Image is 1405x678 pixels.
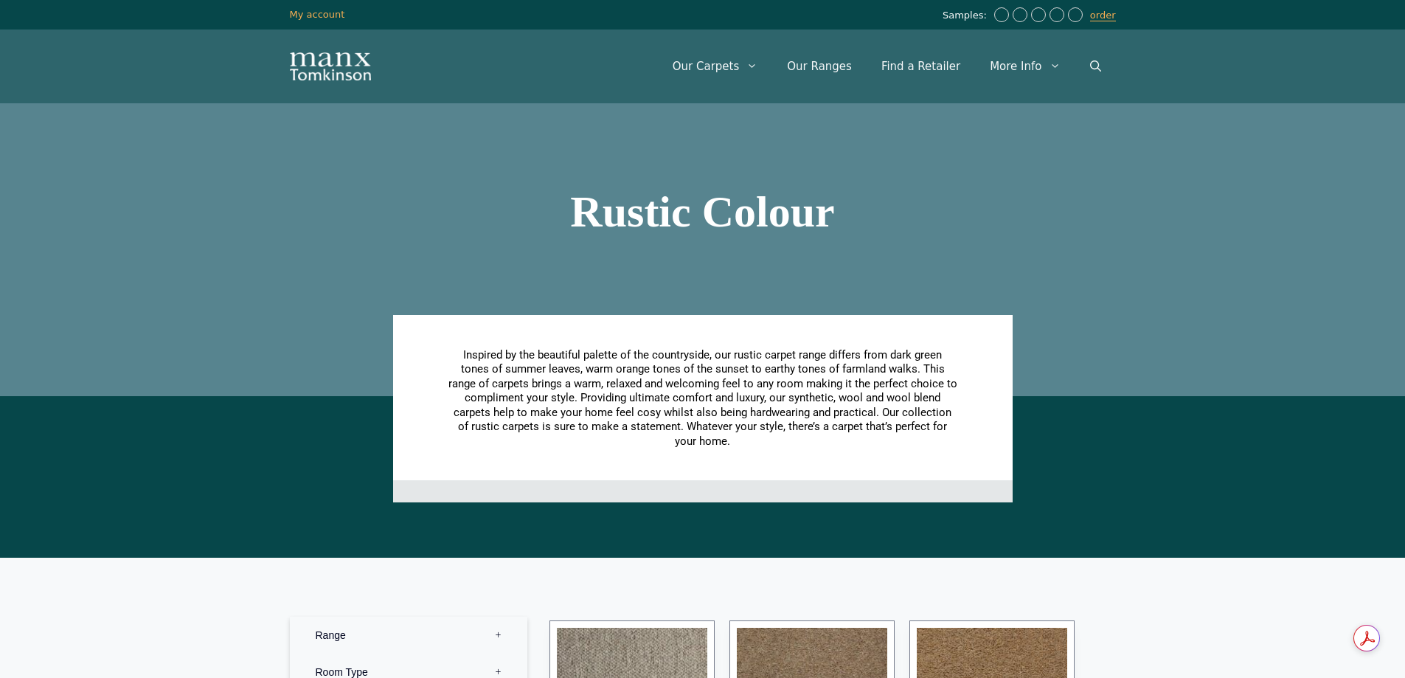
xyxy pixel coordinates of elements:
[290,190,1116,234] h1: Rustic Colour
[1075,44,1116,89] a: Open Search Bar
[943,10,991,22] span: Samples:
[1090,10,1116,21] a: order
[772,44,867,89] a: Our Ranges
[658,44,773,89] a: Our Carpets
[448,348,957,448] span: Inspired by the beautiful palette of the countryside, our rustic carpet range differs from dark g...
[975,44,1075,89] a: More Info
[290,9,345,20] a: My account
[867,44,975,89] a: Find a Retailer
[658,44,1116,89] nav: Primary
[301,617,516,654] label: Range
[290,52,371,80] img: Manx Tomkinson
